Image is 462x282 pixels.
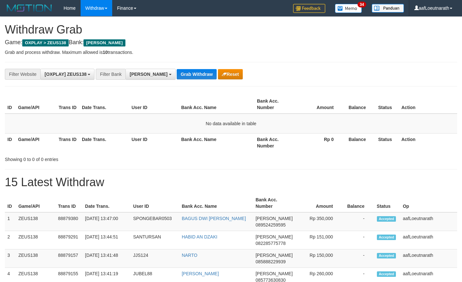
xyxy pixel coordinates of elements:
[16,194,55,212] th: Game/API
[177,69,216,79] button: Grab Withdraw
[125,69,175,80] button: [PERSON_NAME]
[129,133,179,152] th: User ID
[400,231,457,249] td: aafLoeutnarath
[84,39,125,46] span: [PERSON_NAME]
[256,271,293,276] span: [PERSON_NAME]
[343,231,374,249] td: -
[55,231,83,249] td: 88879291
[400,194,457,212] th: Op
[335,4,362,13] img: Button%20Memo.svg
[5,154,188,163] div: Showing 0 to 0 of 0 entries
[5,95,15,114] th: ID
[343,249,374,268] td: -
[254,95,295,114] th: Bank Acc. Number
[376,95,399,114] th: Status
[182,253,198,258] a: NARTO
[179,95,254,114] th: Bank Acc. Name
[5,249,16,268] td: 3
[5,212,16,231] td: 1
[56,95,79,114] th: Trans ID
[256,253,293,258] span: [PERSON_NAME]
[16,231,55,249] td: ZEUS138
[5,39,457,46] h4: Game: Bank:
[5,176,457,189] h1: 15 Latest Withdraw
[56,133,79,152] th: Trans ID
[5,49,457,55] p: Grab and process withdraw. Maximum allowed is transactions.
[256,234,293,239] span: [PERSON_NAME]
[131,194,179,212] th: User ID
[343,194,374,212] th: Balance
[16,249,55,268] td: ZEUS138
[400,249,457,268] td: aafLoeutnarath
[96,69,125,80] div: Filter Bank
[55,194,83,212] th: Trans ID
[376,133,399,152] th: Status
[5,69,40,80] div: Filter Website
[83,194,131,212] th: Date Trans.
[295,249,343,268] td: Rp 150,000
[182,234,217,239] a: HABID AN DZAKI
[372,4,404,13] img: panduan.png
[295,212,343,231] td: Rp 350,000
[295,133,343,152] th: Rp 0
[179,133,254,152] th: Bank Acc. Name
[103,50,108,55] strong: 10
[55,249,83,268] td: 88879157
[83,249,131,268] td: [DATE] 13:41:48
[400,212,457,231] td: aafLoeutnarath
[377,216,396,222] span: Accepted
[256,259,286,264] span: Copy 085888229939 to clipboard
[254,133,295,152] th: Bank Acc. Number
[377,253,396,258] span: Accepted
[218,69,243,79] button: Reset
[295,194,343,212] th: Amount
[182,271,219,276] a: [PERSON_NAME]
[5,194,16,212] th: ID
[131,249,179,268] td: JJS124
[5,23,457,36] h1: Withdraw Grab
[22,39,69,46] span: OXPLAY > ZEUS138
[44,72,86,77] span: [OXPLAY] ZEUS138
[5,231,16,249] td: 2
[295,95,343,114] th: Amount
[83,231,131,249] td: [DATE] 13:44:51
[15,133,56,152] th: Game/API
[343,212,374,231] td: -
[5,3,54,13] img: MOTION_logo.png
[377,271,396,277] span: Accepted
[79,95,129,114] th: Date Trans.
[399,133,457,152] th: Action
[399,95,457,114] th: Action
[16,212,55,231] td: ZEUS138
[15,95,56,114] th: Game/API
[358,2,366,7] span: 34
[256,241,286,246] span: Copy 082285775778 to clipboard
[374,194,400,212] th: Status
[131,212,179,231] td: SPONGEBAR0503
[293,4,325,13] img: Feedback.jpg
[343,133,376,152] th: Balance
[377,235,396,240] span: Accepted
[179,194,253,212] th: Bank Acc. Name
[130,72,167,77] span: [PERSON_NAME]
[79,133,129,152] th: Date Trans.
[253,194,295,212] th: Bank Acc. Number
[129,95,179,114] th: User ID
[83,212,131,231] td: [DATE] 13:47:00
[343,95,376,114] th: Balance
[5,133,15,152] th: ID
[182,216,246,221] a: BAGUS DWI [PERSON_NAME]
[5,114,457,134] td: No data available in table
[40,69,94,80] button: [OXPLAY] ZEUS138
[256,216,293,221] span: [PERSON_NAME]
[256,222,286,227] span: Copy 089524259595 to clipboard
[131,231,179,249] td: SANTURSAN
[55,212,83,231] td: 88879380
[295,231,343,249] td: Rp 151,000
